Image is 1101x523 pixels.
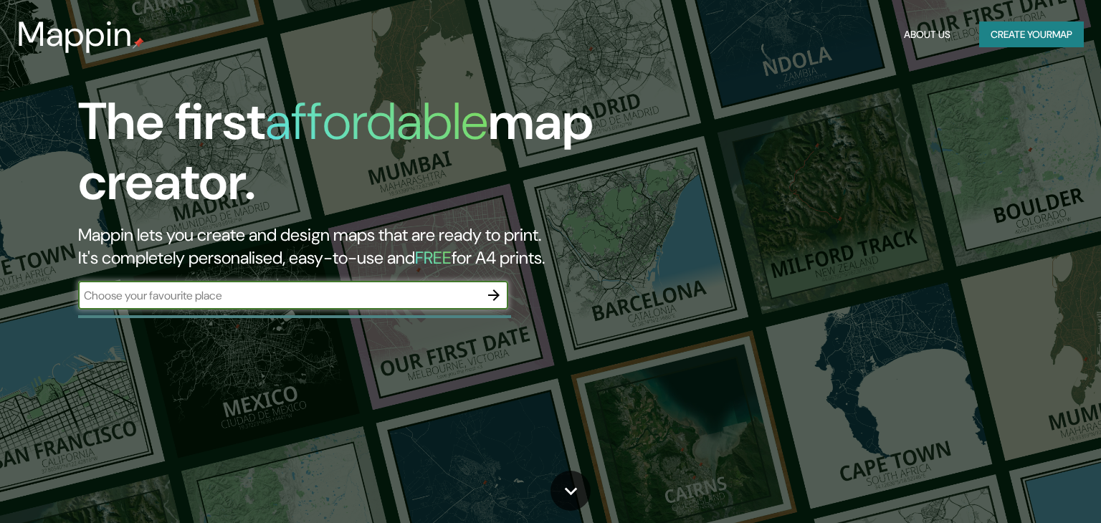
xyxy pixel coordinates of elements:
[133,37,144,49] img: mappin-pin
[78,287,480,304] input: Choose your favourite place
[265,88,488,155] h1: affordable
[17,14,133,54] h3: Mappin
[78,224,629,269] h2: Mappin lets you create and design maps that are ready to print. It's completely personalised, eas...
[78,92,629,224] h1: The first map creator.
[415,246,452,269] h5: FREE
[979,21,1084,48] button: Create yourmap
[898,21,956,48] button: About Us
